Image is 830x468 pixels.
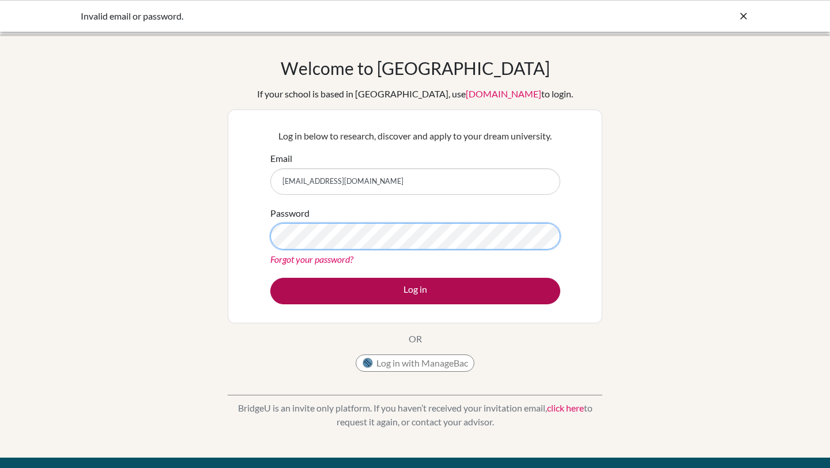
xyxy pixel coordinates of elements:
label: Password [270,206,310,220]
a: click here [547,402,584,413]
a: [DOMAIN_NAME] [466,88,541,99]
p: OR [409,332,422,346]
button: Log in with ManageBac [356,354,474,372]
div: If your school is based in [GEOGRAPHIC_DATA], use to login. [257,87,573,101]
label: Email [270,152,292,165]
p: Log in below to research, discover and apply to your dream university. [270,129,560,143]
div: Invalid email or password. [81,9,576,23]
button: Log in [270,278,560,304]
h1: Welcome to [GEOGRAPHIC_DATA] [281,58,550,78]
p: BridgeU is an invite only platform. If you haven’t received your invitation email, to request it ... [228,401,602,429]
a: Forgot your password? [270,254,353,265]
